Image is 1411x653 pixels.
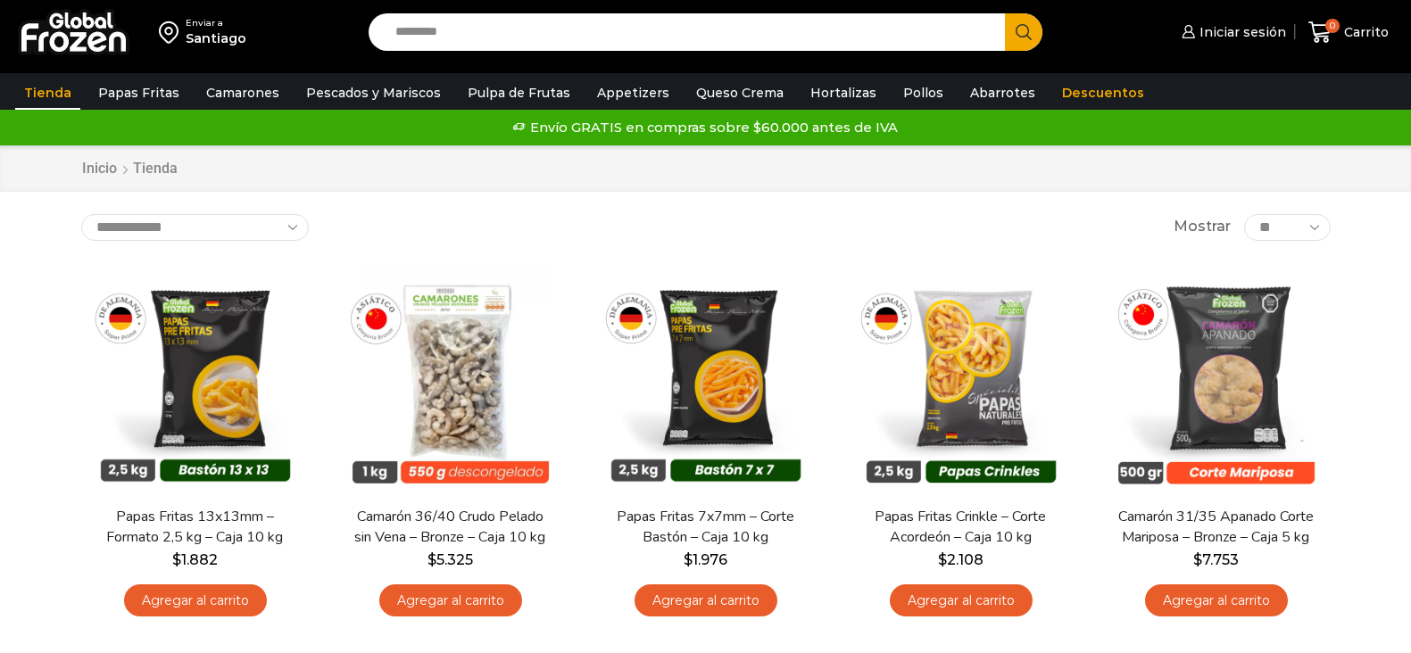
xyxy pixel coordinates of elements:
[459,76,579,110] a: Pulpa de Frutas
[890,584,1033,617] a: Agregar al carrito: “Papas Fritas Crinkle - Corte Acordeón - Caja 10 kg”
[1304,12,1393,54] a: 0 Carrito
[1340,23,1389,41] span: Carrito
[687,76,793,110] a: Queso Crema
[92,507,297,548] a: Papas Fritas 13x13mm – Formato 2,5 kg – Caja 10 kg
[1193,551,1202,568] span: $
[894,76,952,110] a: Pollos
[801,76,885,110] a: Hortalizas
[961,76,1044,110] a: Abarrotes
[347,507,552,548] a: Camarón 36/40 Crudo Pelado sin Vena – Bronze – Caja 10 kg
[684,551,727,568] bdi: 1.976
[159,17,186,47] img: address-field-icon.svg
[635,584,777,617] a: Agregar al carrito: “Papas Fritas 7x7mm - Corte Bastón - Caja 10 kg”
[1193,551,1239,568] bdi: 7.753
[1177,14,1286,50] a: Iniciar sesión
[81,214,309,241] select: Pedido de la tienda
[172,551,218,568] bdi: 1.882
[81,159,178,179] nav: Breadcrumb
[1113,507,1318,548] a: Camarón 31/35 Apanado Corte Mariposa – Bronze – Caja 5 kg
[938,551,947,568] span: $
[186,29,246,47] div: Santiago
[297,76,450,110] a: Pescados y Mariscos
[1174,217,1231,237] span: Mostrar
[1195,23,1286,41] span: Iniciar sesión
[81,159,118,179] a: Inicio
[427,551,436,568] span: $
[1145,584,1288,617] a: Agregar al carrito: “Camarón 31/35 Apanado Corte Mariposa - Bronze - Caja 5 kg”
[684,551,693,568] span: $
[588,76,678,110] a: Appetizers
[1005,13,1042,51] button: Search button
[133,160,178,177] h1: Tienda
[124,584,267,617] a: Agregar al carrito: “Papas Fritas 13x13mm - Formato 2,5 kg - Caja 10 kg”
[172,551,181,568] span: $
[427,551,473,568] bdi: 5.325
[602,507,808,548] a: Papas Fritas 7x7mm – Corte Bastón – Caja 10 kg
[89,76,188,110] a: Papas Fritas
[379,584,522,617] a: Agregar al carrito: “Camarón 36/40 Crudo Pelado sin Vena - Bronze - Caja 10 kg”
[197,76,288,110] a: Camarones
[186,17,246,29] div: Enviar a
[1325,19,1340,33] span: 0
[938,551,984,568] bdi: 2.108
[858,507,1063,548] a: Papas Fritas Crinkle – Corte Acordeón – Caja 10 kg
[1053,76,1153,110] a: Descuentos
[15,76,80,110] a: Tienda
